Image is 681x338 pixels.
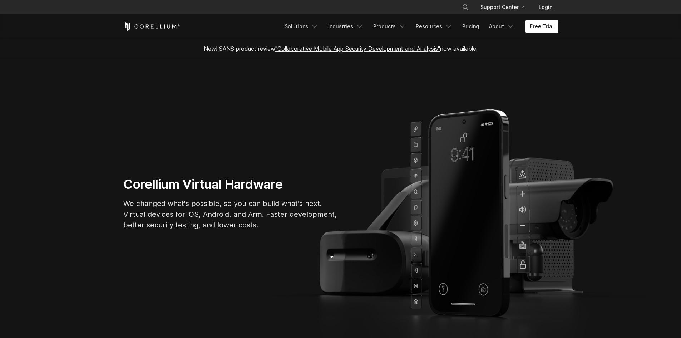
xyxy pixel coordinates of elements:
[459,1,472,14] button: Search
[280,20,558,33] div: Navigation Menu
[475,1,530,14] a: Support Center
[411,20,457,33] a: Resources
[280,20,322,33] a: Solutions
[458,20,483,33] a: Pricing
[485,20,518,33] a: About
[533,1,558,14] a: Login
[123,22,180,31] a: Corellium Home
[275,45,440,52] a: "Collaborative Mobile App Security Development and Analysis"
[123,198,338,230] p: We changed what's possible, so you can build what's next. Virtual devices for iOS, Android, and A...
[525,20,558,33] a: Free Trial
[453,1,558,14] div: Navigation Menu
[204,45,478,52] span: New! SANS product review now available.
[123,176,338,192] h1: Corellium Virtual Hardware
[324,20,367,33] a: Industries
[369,20,410,33] a: Products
